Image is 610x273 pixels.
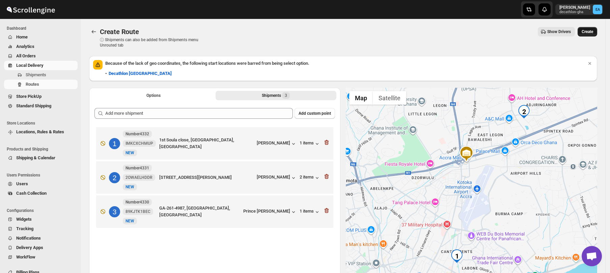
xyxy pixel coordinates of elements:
[257,140,297,147] button: [PERSON_NAME]
[16,226,33,231] span: Tracking
[299,111,331,116] span: Add custom point
[373,91,406,105] button: Show satellite imagery
[4,252,78,262] button: WorkFlow
[126,200,149,204] b: Number4330
[16,44,34,49] span: Analytics
[582,29,593,34] span: Create
[105,68,176,79] button: Decathlon [GEOGRAPHIC_DATA]
[16,217,32,222] span: Widgets
[16,254,35,260] span: WorkFlow
[4,243,78,252] button: Delivery Apps
[7,146,78,152] span: Products and Shipping
[578,27,597,36] button: Create
[559,10,590,14] p: decathlon-gha
[126,166,149,170] b: Number4331
[4,127,78,137] button: Locations, Rules & Rates
[4,32,78,42] button: Home
[26,82,39,87] span: Routes
[295,108,335,119] button: Add custom point
[4,215,78,224] button: Widgets
[4,224,78,234] button: Tracking
[4,51,78,61] button: All Orders
[16,53,36,58] span: All Orders
[100,37,206,48] p: ⓘ Shipments can also be added from Shipments menu Unrouted tab
[16,94,41,99] span: Store PickUp
[4,42,78,51] button: Analytics
[126,151,134,155] span: NEW
[538,27,575,36] button: Show Drivers
[517,105,531,118] div: 2
[126,132,149,136] b: Number4332
[126,185,134,189] span: NEW
[4,234,78,243] button: Notifications
[4,153,78,163] button: Shipping & Calendar
[300,174,321,181] button: 2 items
[109,206,120,217] div: 3
[126,219,134,223] span: NEW
[89,27,99,36] button: Routes
[559,5,590,10] p: [PERSON_NAME]
[243,209,297,215] button: Prince [PERSON_NAME]
[4,179,78,189] button: Users
[146,93,161,98] span: Options
[7,120,78,126] span: Store Locations
[450,249,464,263] div: 1
[285,93,287,98] span: 3
[16,63,44,68] span: Local Delivery
[300,140,321,147] button: 1 items
[16,191,47,196] span: Cash Collection
[105,70,172,77] div: •
[16,236,41,241] span: Notifications
[100,28,139,36] span: Create Route
[582,246,602,266] div: Open chat
[126,175,152,180] span: 2OWAELHDDR
[109,138,120,149] div: 1
[126,209,150,214] span: 89KJTK1BEC
[16,34,28,39] span: Home
[26,72,46,77] span: Shipments
[159,137,254,150] div: 1st Soula close, [GEOGRAPHIC_DATA], [GEOGRAPHIC_DATA]
[7,26,78,31] span: Dashboard
[593,5,602,14] span: Emmanuel Adu-Mensah
[126,141,153,146] span: IMKCXCHMUP
[109,71,172,76] b: Decathlon [GEOGRAPHIC_DATA]
[4,80,78,89] button: Routes
[595,7,600,12] text: EA
[159,174,254,181] div: [STREET_ADDRESS][PERSON_NAME]
[262,92,290,99] div: Shipments
[93,91,214,100] button: All Route Options
[547,29,571,34] span: Show Drivers
[349,91,373,105] button: Show street map
[105,108,293,119] input: Add more shipment
[105,60,586,67] p: Because of the lack of geo coordinates, the following start locations were barred from being sele...
[159,205,241,218] div: GA-261-4987, [GEOGRAPHIC_DATA], [GEOGRAPHIC_DATA]
[16,245,43,250] span: Delivery Apps
[4,189,78,198] button: Cash Collection
[7,208,78,213] span: Configurations
[16,181,28,186] span: Users
[7,172,78,178] span: Users Permissions
[5,1,56,18] img: ScrollEngine
[257,174,297,181] button: [PERSON_NAME]
[4,70,78,80] button: Shipments
[216,91,337,100] button: Selected Shipments
[555,4,603,15] button: User menu
[16,103,51,108] span: Standard Shipping
[585,59,594,68] button: Dismiss notification
[16,155,55,160] span: Shipping & Calendar
[109,172,120,183] div: 2
[16,129,64,134] span: Locations, Rules & Rates
[300,209,321,215] button: 1 items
